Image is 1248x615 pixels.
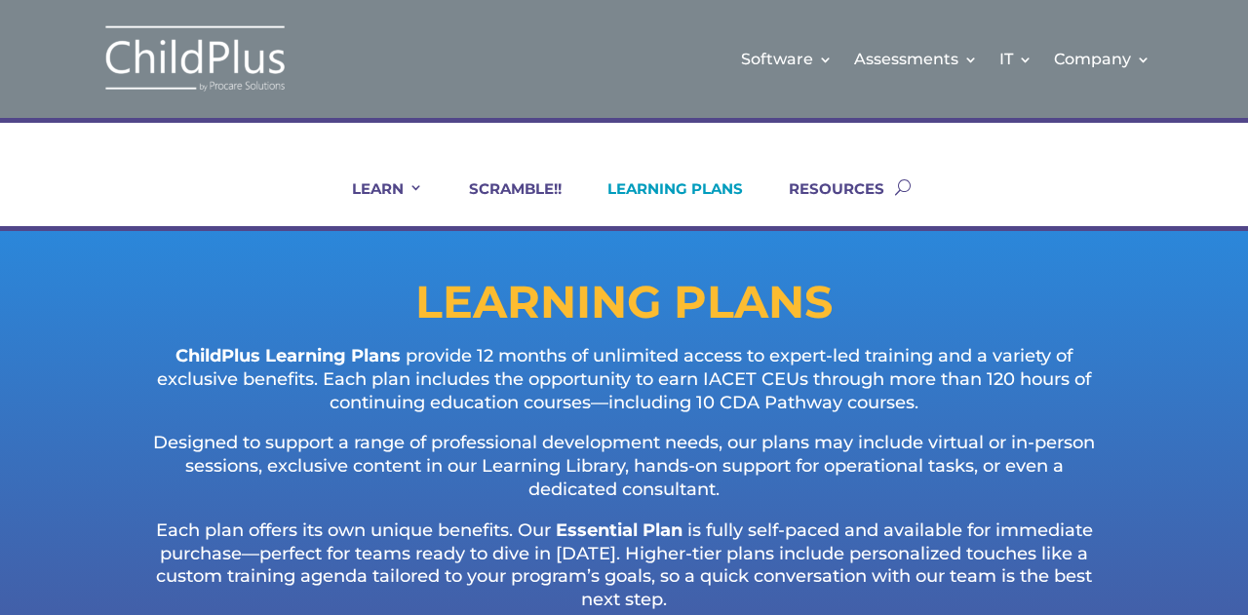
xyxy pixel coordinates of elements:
p: provide 12 months of unlimited access to expert-led training and a variety of exclusive benefits.... [140,345,1108,432]
a: SCRAMBLE!! [445,179,562,226]
a: Assessments [854,19,978,98]
a: LEARNING PLANS [583,179,743,226]
p: Designed to support a range of professional development needs, our plans may include virtual or i... [140,432,1108,519]
strong: Essential Plan [556,519,682,541]
a: RESOURCES [764,179,884,226]
a: Company [1054,19,1150,98]
a: LEARN [328,179,423,226]
h1: LEARNING PLANS [62,280,1186,334]
a: Software [741,19,833,98]
a: IT [999,19,1033,98]
strong: ChildPlus Learning Plans [175,345,401,366]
